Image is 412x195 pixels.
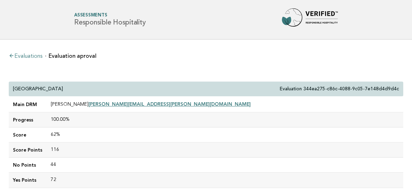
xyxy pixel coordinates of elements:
[47,173,403,188] td: 72
[9,54,42,59] a: Evaluations
[9,97,47,112] td: Main DRM
[74,13,145,18] span: Assessments
[9,127,47,142] td: Score
[280,86,399,92] p: Evaluation 344ea275-c86c-4088-9c05-7e148d4d9d4c
[88,101,251,107] a: [PERSON_NAME][EMAIL_ADDRESS][PERSON_NAME][DOMAIN_NAME]
[9,112,47,127] td: Progress
[74,13,145,26] h1: Responsible Hospitality
[47,97,403,112] td: [PERSON_NAME]
[9,142,47,158] td: Score Points
[9,173,47,188] td: Yes Points
[45,53,97,59] li: Evaluation aproval
[47,112,403,127] td: 100.00%
[47,158,403,173] td: 44
[47,127,403,142] td: 62%
[282,8,338,31] img: Forbes Travel Guide
[13,86,63,92] p: [GEOGRAPHIC_DATA]
[47,142,403,158] td: 116
[9,158,47,173] td: No Points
